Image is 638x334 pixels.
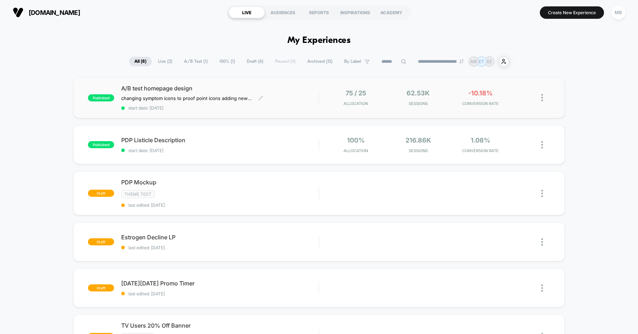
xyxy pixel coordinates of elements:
span: Theme Test [121,190,155,198]
span: Allocation [343,101,368,106]
div: ACADEMY [373,7,409,18]
div: REPORTS [301,7,337,18]
span: PDP Mockup [121,179,319,186]
span: start date: [DATE] [121,105,319,111]
img: end [459,59,464,63]
span: By Label [344,59,361,64]
span: Archived ( 13 ) [302,57,338,66]
span: Live ( 2 ) [153,57,178,66]
span: All ( 8 ) [129,57,152,66]
img: close [541,141,543,149]
span: PDP Listicle Description [121,137,319,144]
div: AUDIENCES [265,7,301,18]
span: A/B test homepage design [121,85,319,92]
span: last edited: [DATE] [121,291,319,296]
img: close [541,94,543,101]
span: 75 / 25 [346,89,366,97]
img: close [541,190,543,197]
span: 100% ( 1 ) [214,57,240,66]
div: MB [611,6,625,20]
span: Sessions [389,148,448,153]
span: 100% [347,137,365,144]
span: TV Users 20% Off Banner [121,322,319,329]
h1: My Experiences [287,35,351,46]
button: [DOMAIN_NAME] [11,7,82,18]
span: last edited: [DATE] [121,245,319,250]
div: LIVE [229,7,265,18]
span: [DATE][DATE] Promo Timer [121,280,319,287]
img: close [541,238,543,246]
span: CONVERSION RATE [451,148,510,153]
span: 216.86k [405,137,431,144]
span: -10.18% [468,89,493,97]
span: draft [88,284,114,291]
span: CONVERSION RATE [451,101,510,106]
button: MB [609,5,627,20]
img: close [541,284,543,292]
span: published [88,141,114,148]
span: A/B Test ( 1 ) [179,57,213,66]
img: Visually logo [13,7,23,18]
span: published [88,94,114,101]
p: ET [479,59,484,64]
span: draft [88,190,114,197]
span: 1.08% [471,137,490,144]
p: EE [487,59,492,64]
button: Create New Experience [540,6,604,19]
p: MB [470,59,477,64]
span: changing symptom icons to proof point icons adding new module with symptom information [121,95,253,101]
span: Sessions [389,101,448,106]
span: Draft ( 6 ) [241,57,269,66]
span: draft [88,238,114,245]
span: Estrogen Decline LP [121,234,319,241]
span: [DOMAIN_NAME] [29,9,80,16]
div: INSPIRATIONS [337,7,373,18]
span: 62.53k [407,89,430,97]
span: start date: [DATE] [121,148,319,153]
span: Allocation [343,148,368,153]
span: last edited: [DATE] [121,202,319,208]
